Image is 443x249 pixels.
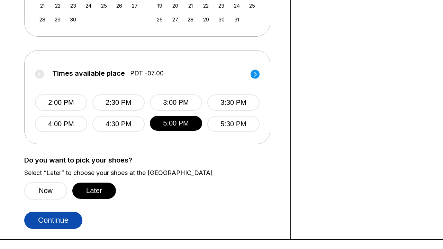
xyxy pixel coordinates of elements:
[217,15,226,24] div: Choose Thursday, October 30th, 2025
[35,94,87,111] button: 2:00 PM
[69,1,78,10] div: Choose Tuesday, September 23rd, 2025
[38,15,47,24] div: Choose Sunday, September 28th, 2025
[69,15,78,24] div: Choose Tuesday, September 30th, 2025
[155,1,164,10] div: Choose Sunday, October 19th, 2025
[201,1,211,10] div: Choose Wednesday, October 22nd, 2025
[155,15,164,24] div: Choose Sunday, October 26th, 2025
[207,116,260,132] button: 5:30 PM
[217,1,226,10] div: Choose Thursday, October 23rd, 2025
[35,116,87,132] button: 4:00 PM
[24,182,67,200] button: Now
[171,1,180,10] div: Choose Monday, October 20th, 2025
[99,1,109,10] div: Choose Thursday, September 25th, 2025
[150,116,202,131] button: 5:00 PM
[53,1,62,10] div: Choose Monday, September 22nd, 2025
[130,70,164,77] span: PDT -07:00
[24,212,82,229] button: Continue
[84,1,93,10] div: Choose Wednesday, September 24th, 2025
[130,1,139,10] div: Choose Saturday, September 27th, 2025
[201,15,211,24] div: Choose Wednesday, October 29th, 2025
[72,183,116,199] button: Later
[247,1,257,10] div: Choose Saturday, October 25th, 2025
[207,94,260,111] button: 3:30 PM
[92,94,145,111] button: 2:30 PM
[115,1,124,10] div: Choose Friday, September 26th, 2025
[38,1,47,10] div: Choose Sunday, September 21st, 2025
[92,116,145,132] button: 4:30 PM
[232,15,242,24] div: Choose Friday, October 31st, 2025
[232,1,242,10] div: Choose Friday, October 24th, 2025
[186,15,195,24] div: Choose Tuesday, October 28th, 2025
[24,169,280,177] label: Select “Later” to choose your shoes at the [GEOGRAPHIC_DATA]
[53,15,62,24] div: Choose Monday, September 29th, 2025
[24,156,280,164] label: Do you want to pick your shoes?
[171,15,180,24] div: Choose Monday, October 27th, 2025
[186,1,195,10] div: Choose Tuesday, October 21st, 2025
[52,70,125,77] span: Times available place
[150,94,202,111] button: 3:00 PM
